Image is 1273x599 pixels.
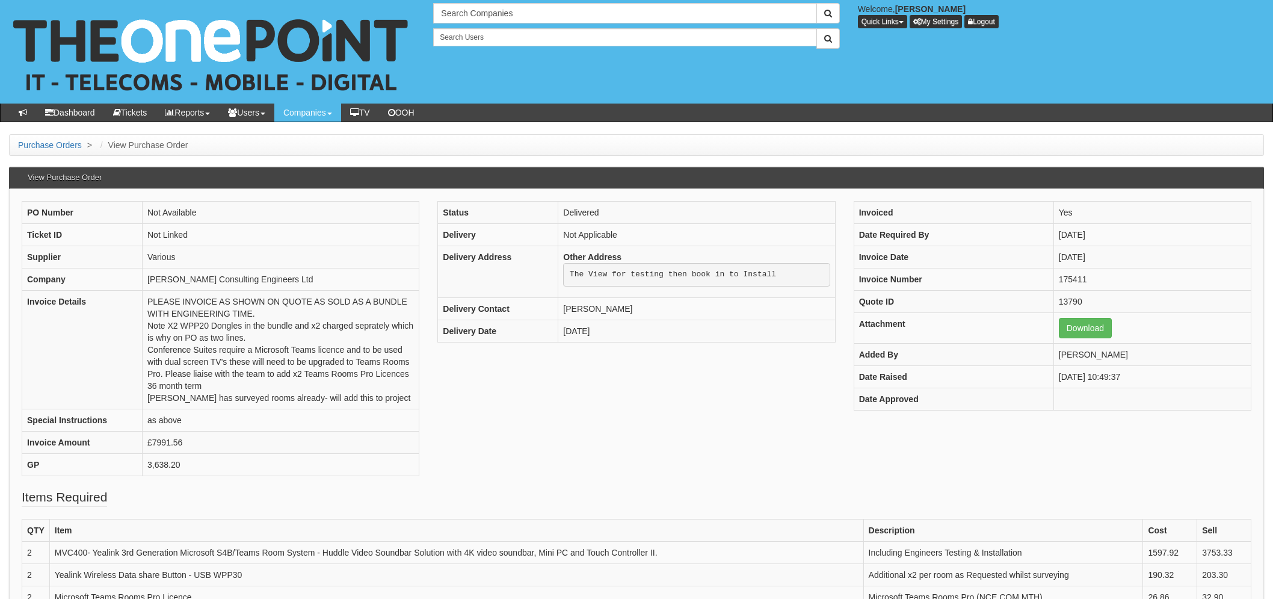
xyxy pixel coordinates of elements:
[219,104,274,122] a: Users
[22,290,143,409] th: Invoice Details
[854,312,1053,343] th: Attachment
[854,223,1053,246] th: Date Required By
[143,201,419,223] td: Not Available
[22,201,143,223] th: PO Number
[379,104,424,122] a: OOH
[1197,541,1251,563] td: 3753.33
[1053,290,1251,312] td: 13790
[143,453,419,476] td: 3,638.20
[558,201,835,223] td: Delivered
[22,453,143,476] th: GP
[22,563,50,586] td: 2
[438,223,558,246] th: Delivery
[49,563,863,586] td: Yealink Wireless Data share Button - USB WPP30
[18,140,82,150] a: Purchase Orders
[563,263,830,287] pre: The View for testing then book in to Install
[49,519,863,541] th: Item
[22,431,143,453] th: Invoice Amount
[558,320,835,343] td: [DATE]
[1053,268,1251,290] td: 175411
[895,4,966,14] b: [PERSON_NAME]
[438,246,558,298] th: Delivery Address
[854,246,1053,268] th: Invoice Date
[1053,223,1251,246] td: [DATE]
[22,223,143,246] th: Ticket ID
[854,343,1053,365] th: Added By
[22,488,107,507] legend: Items Required
[1053,343,1251,365] td: [PERSON_NAME]
[433,28,816,46] input: Search Users
[854,201,1053,223] th: Invoiced
[143,290,419,409] td: PLEASE INVOICE AS SHOWN ON QUOTE AS SOLD AS A BUNDLE WITH ENGINEERING TIME. Note X2 WPP20 Dongles...
[863,519,1143,541] th: Description
[1143,519,1197,541] th: Cost
[1053,365,1251,388] td: [DATE] 10:49:37
[143,431,419,453] td: £7991.56
[854,365,1053,388] th: Date Raised
[341,104,379,122] a: TV
[438,298,558,320] th: Delivery Contact
[104,104,156,122] a: Tickets
[858,15,907,28] button: Quick Links
[558,298,835,320] td: [PERSON_NAME]
[22,268,143,290] th: Company
[143,246,419,268] td: Various
[1197,563,1251,586] td: 203.30
[854,290,1053,312] th: Quote ID
[143,268,419,290] td: [PERSON_NAME] Consulting Engineers Ltd
[36,104,104,122] a: Dashboard
[156,104,219,122] a: Reports
[97,139,188,151] li: View Purchase Order
[22,167,108,188] h3: View Purchase Order
[438,320,558,343] th: Delivery Date
[22,519,50,541] th: QTY
[22,409,143,431] th: Special Instructions
[910,15,963,28] a: My Settings
[22,541,50,563] td: 2
[438,201,558,223] th: Status
[964,15,999,28] a: Logout
[863,541,1143,563] td: Including Engineers Testing & Installation
[558,223,835,246] td: Not Applicable
[1053,246,1251,268] td: [DATE]
[274,104,341,122] a: Companies
[854,388,1053,410] th: Date Approved
[143,409,419,431] td: as above
[1059,318,1112,338] a: Download
[49,541,863,563] td: MVC400- Yealink 3rd Generation Microsoft S4B/Teams Room System - Huddle Video Soundbar Solution w...
[863,563,1143,586] td: Additional x2 per room as Requested whilst surveying
[1143,563,1197,586] td: 190.32
[84,140,95,150] span: >
[143,223,419,246] td: Not Linked
[1053,201,1251,223] td: Yes
[22,246,143,268] th: Supplier
[849,3,1273,28] div: Welcome,
[1143,541,1197,563] td: 1597.92
[1197,519,1251,541] th: Sell
[854,268,1053,290] th: Invoice Number
[433,3,816,23] input: Search Companies
[563,252,621,262] b: Other Address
